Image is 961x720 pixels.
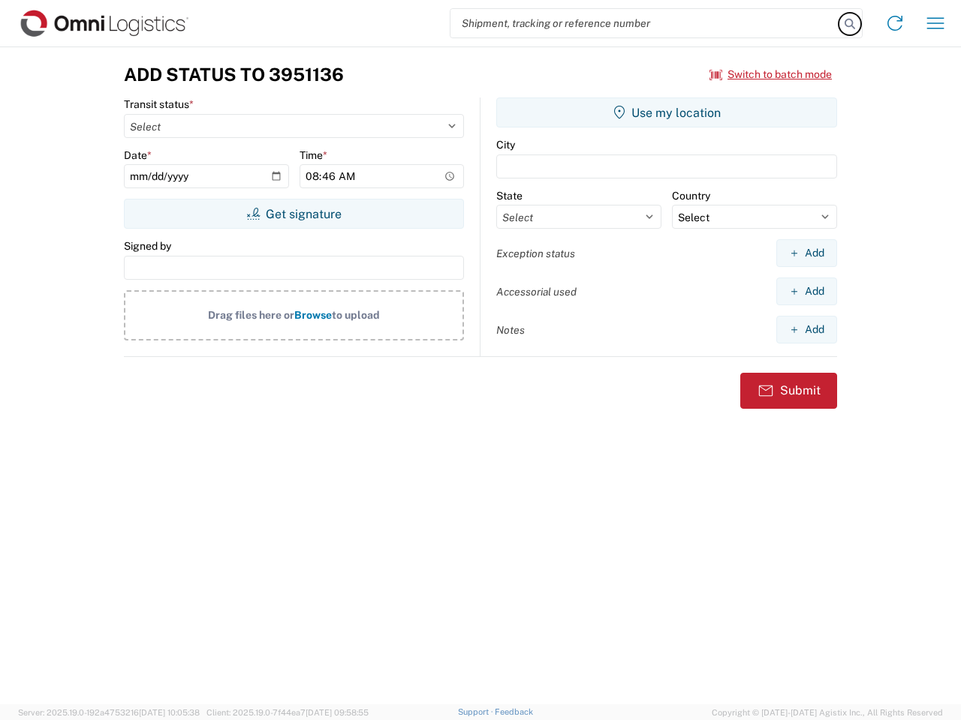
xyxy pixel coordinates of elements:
[208,309,294,321] span: Drag files here or
[300,148,327,162] label: Time
[294,309,332,321] span: Browse
[496,189,523,202] label: State
[709,62,832,87] button: Switch to batch mode
[712,706,943,719] span: Copyright © [DATE]-[DATE] Agistix Inc., All Rights Reserved
[458,707,496,716] a: Support
[496,285,577,298] label: Accessorial used
[496,97,837,127] button: Use my location
[450,9,839,37] input: Shipment, tracking or reference number
[18,708,200,717] span: Server: 2025.19.0-192a4753216
[776,316,837,343] button: Add
[124,239,171,253] label: Signed by
[124,148,152,162] label: Date
[124,199,464,229] button: Get signature
[139,708,200,717] span: [DATE] 10:05:38
[496,138,515,151] label: City
[496,247,575,260] label: Exception status
[776,239,837,267] button: Add
[306,708,369,717] span: [DATE] 09:58:55
[496,323,525,337] label: Notes
[332,309,380,321] span: to upload
[124,97,194,111] label: Transit status
[206,708,369,717] span: Client: 2025.19.0-7f44ea7
[672,189,710,202] label: Country
[495,707,533,716] a: Feedback
[776,277,837,305] button: Add
[740,373,837,409] button: Submit
[124,64,344,85] h3: Add Status to 3951136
